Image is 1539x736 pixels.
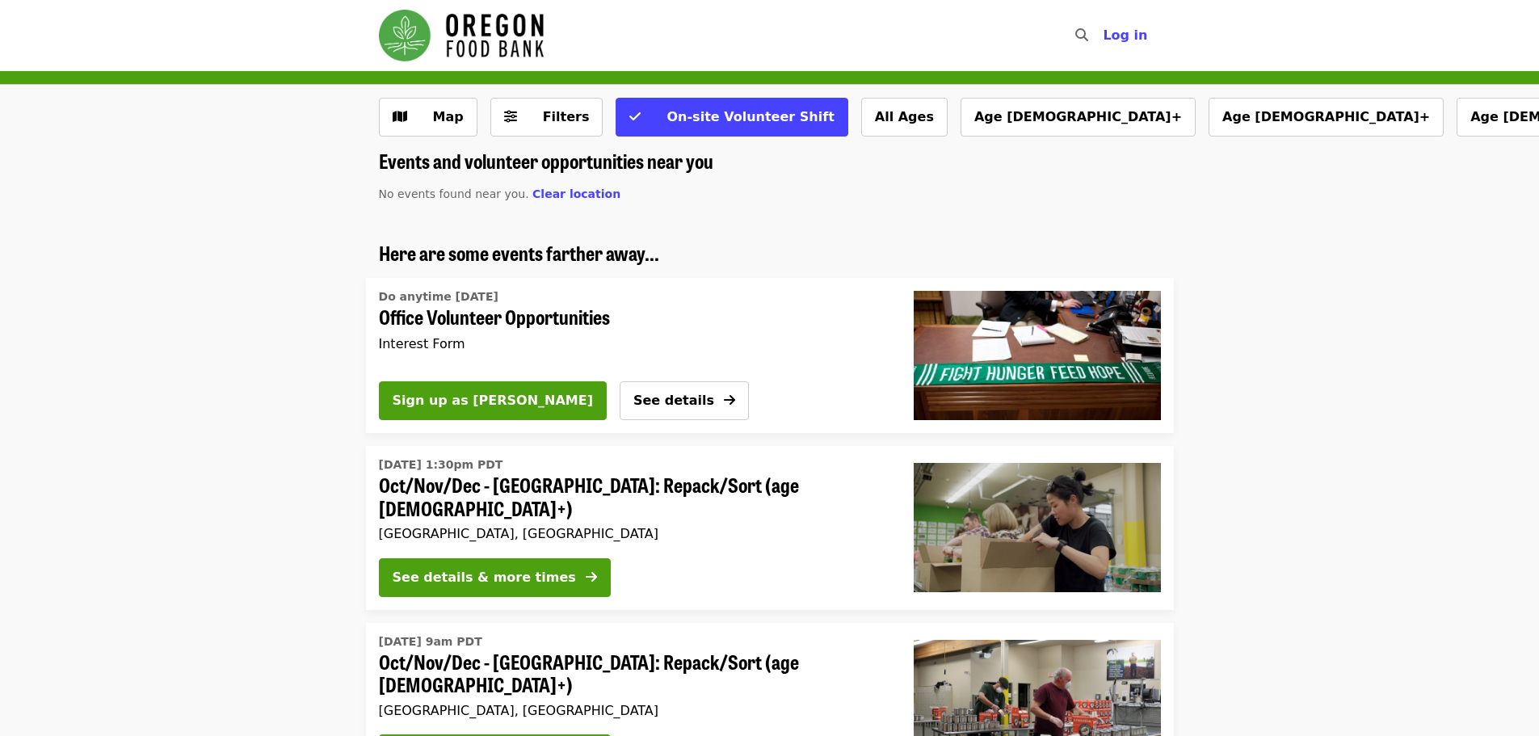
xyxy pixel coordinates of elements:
button: See details & more times [379,558,611,597]
i: search icon [1075,27,1088,43]
span: Sign up as [PERSON_NAME] [393,391,593,410]
span: Events and volunteer opportunities near you [379,146,713,175]
span: Oct/Nov/Dec - [GEOGRAPHIC_DATA]: Repack/Sort (age [DEMOGRAPHIC_DATA]+) [379,650,888,697]
i: check icon [629,109,641,124]
span: Here are some events farther away... [379,238,659,267]
button: Age [DEMOGRAPHIC_DATA]+ [1209,98,1444,137]
i: map icon [393,109,407,124]
input: Search [1098,16,1111,55]
button: Clear location [532,186,620,203]
button: Log in [1090,19,1160,52]
span: See details [633,393,714,408]
button: On-site Volunteer Shift [616,98,847,137]
span: Clear location [532,187,620,200]
span: On-site Volunteer Shift [666,109,834,124]
span: Interest Form [379,336,465,351]
span: Log in [1103,27,1147,43]
button: Age [DEMOGRAPHIC_DATA]+ [961,98,1196,137]
button: All Ages [861,98,948,137]
img: Office Volunteer Opportunities organized by Oregon Food Bank [914,291,1161,420]
a: See details for "Oct/Nov/Dec - Portland: Repack/Sort (age 8+)" [366,446,1174,610]
button: Sign up as [PERSON_NAME] [379,381,607,420]
button: Filters (0 selected) [490,98,603,137]
i: arrow-right icon [586,570,597,585]
button: See details [620,381,749,420]
span: No events found near you. [379,187,529,200]
span: Map [433,109,464,124]
div: [GEOGRAPHIC_DATA], [GEOGRAPHIC_DATA] [379,526,888,541]
span: Filters [543,109,590,124]
div: See details & more times [393,568,576,587]
time: [DATE] 9am PDT [379,633,482,650]
span: Office Volunteer Opportunities [379,305,875,329]
a: Office Volunteer Opportunities [901,278,1174,433]
button: Show map view [379,98,477,137]
i: sliders-h icon [504,109,517,124]
time: [DATE] 1:30pm PDT [379,456,503,473]
img: Oct/Nov/Dec - Portland: Repack/Sort (age 8+) organized by Oregon Food Bank [914,463,1161,592]
div: [GEOGRAPHIC_DATA], [GEOGRAPHIC_DATA] [379,703,888,718]
a: See details for "Office Volunteer Opportunities" [379,284,875,361]
span: Oct/Nov/Dec - [GEOGRAPHIC_DATA]: Repack/Sort (age [DEMOGRAPHIC_DATA]+) [379,473,888,520]
span: Do anytime [DATE] [379,290,498,303]
i: arrow-right icon [724,393,735,408]
img: Oregon Food Bank - Home [379,10,544,61]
